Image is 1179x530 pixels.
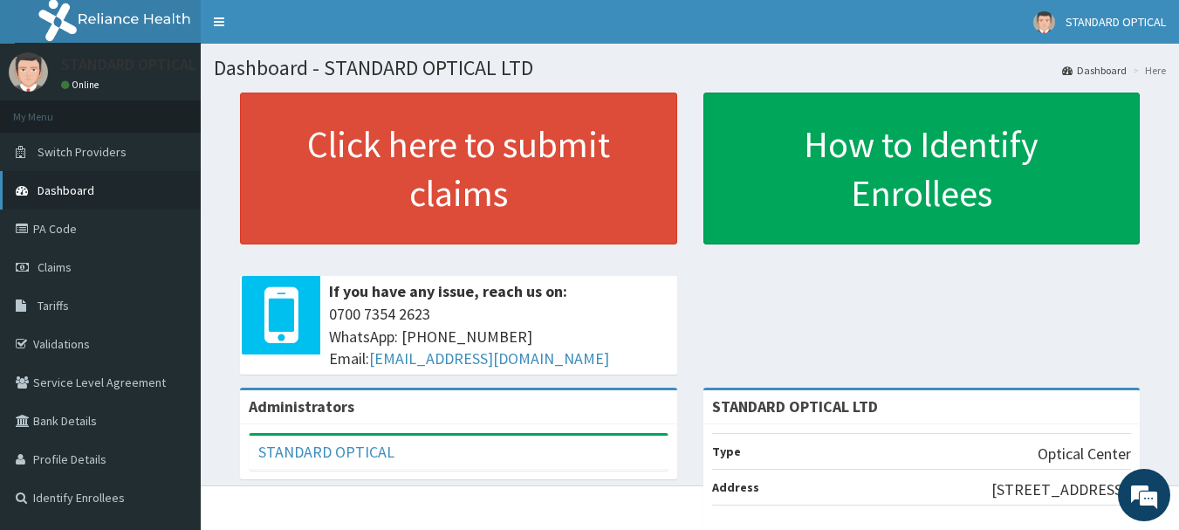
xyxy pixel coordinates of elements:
[32,87,71,131] img: d_794563401_company_1708531726252_794563401
[38,298,69,313] span: Tariffs
[991,478,1131,501] p: [STREET_ADDRESS],
[712,396,878,416] strong: STANDARD OPTICAL LTD
[91,98,293,120] div: Chat with us now
[1038,443,1131,465] p: Optical Center
[369,348,609,368] a: [EMAIL_ADDRESS][DOMAIN_NAME]
[712,479,759,495] b: Address
[1128,63,1166,78] li: Here
[249,396,354,416] b: Administrators
[38,144,127,160] span: Switch Providers
[61,79,103,91] a: Online
[61,57,196,72] p: STANDARD OPTICAL
[329,281,567,301] b: If you have any issue, reach us on:
[214,57,1166,79] h1: Dashboard - STANDARD OPTICAL LTD
[9,52,48,92] img: User Image
[712,444,741,459] b: Type
[1066,14,1166,30] span: STANDARD OPTICAL
[258,442,394,462] a: STANDARD OPTICAL
[9,348,332,410] textarea: Type your message and hit 'Enter'
[286,9,328,51] div: Minimize live chat window
[101,155,241,332] span: We're online!
[38,182,94,198] span: Dashboard
[1062,63,1127,78] a: Dashboard
[240,93,677,244] a: Click here to submit claims
[1033,11,1055,33] img: User Image
[329,303,668,370] span: 0700 7354 2623 WhatsApp: [PHONE_NUMBER] Email:
[38,259,72,275] span: Claims
[703,93,1141,244] a: How to Identify Enrollees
